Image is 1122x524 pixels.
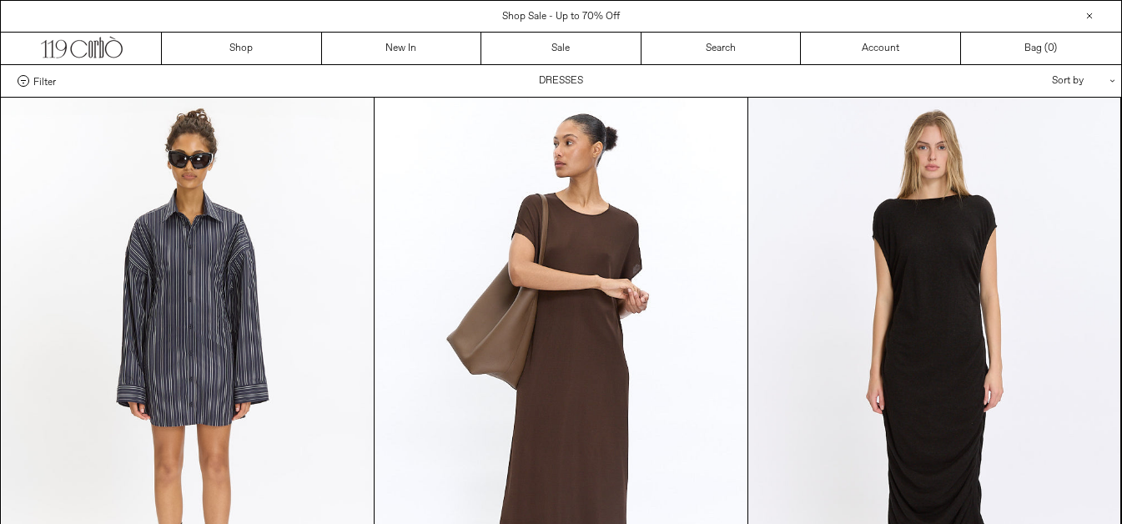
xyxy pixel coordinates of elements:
[961,33,1121,64] a: Bag ()
[322,33,482,64] a: New In
[502,10,620,23] a: Shop Sale - Up to 70% Off
[1048,42,1054,55] span: 0
[1048,41,1057,56] span: )
[481,33,642,64] a: Sale
[954,65,1104,97] div: Sort by
[33,75,56,87] span: Filter
[642,33,802,64] a: Search
[162,33,322,64] a: Shop
[801,33,961,64] a: Account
